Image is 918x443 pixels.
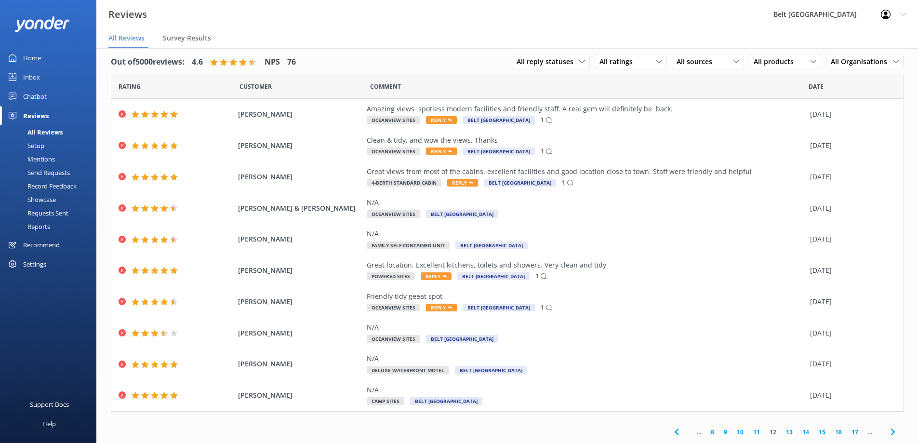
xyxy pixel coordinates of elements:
p: 1 [541,147,544,156]
p: 1 [541,303,544,312]
span: Camp Sites [367,397,404,405]
span: Powered Sites [367,272,415,280]
div: [DATE] [810,390,891,401]
a: 13 [781,428,798,437]
h4: 76 [287,56,296,68]
a: 9 [719,428,732,437]
h4: Out of 5000 reviews: [111,56,185,68]
span: All sources [677,56,718,67]
div: Send Requests [6,166,70,179]
div: Reports [6,220,50,233]
span: [PERSON_NAME] [238,296,362,307]
span: Reply [421,272,452,280]
span: Reply [426,304,457,311]
span: 4-Berth Standard Cabin [367,179,441,187]
a: 14 [798,428,814,437]
span: [PERSON_NAME] [238,359,362,369]
span: Oceanview Sites [367,335,420,343]
div: Great views from most of the cabins, excellent facilities and good location close to town. Staff ... [367,166,805,177]
span: Date [809,82,824,91]
p: 1 [535,271,539,281]
div: [DATE] [810,203,891,214]
div: N/A [367,385,805,395]
span: Belt [GEOGRAPHIC_DATA] [426,335,498,343]
span: Date [239,82,272,91]
div: Settings [23,255,46,274]
a: 12 [765,428,781,437]
span: [PERSON_NAME] [238,265,362,276]
div: Inbox [23,67,40,87]
a: 16 [830,428,847,437]
span: Oceanview Sites [367,148,420,155]
span: Oceanview Sites [367,304,420,311]
span: All reply statuses [517,56,579,67]
a: 15 [814,428,830,437]
span: Belt [GEOGRAPHIC_DATA] [455,366,527,374]
span: [PERSON_NAME] & [PERSON_NAME] [238,203,362,214]
div: [DATE] [810,109,891,120]
a: Reports [6,220,96,233]
a: Record Feedback [6,179,96,193]
span: Oceanview Sites [367,210,420,218]
span: [PERSON_NAME] [238,390,362,401]
div: Friendly tidy geeat spot [367,291,805,302]
span: All products [754,56,799,67]
div: N/A [367,197,805,208]
img: yonder-white-logo.png [14,16,70,32]
h4: NPS [265,56,280,68]
div: Clean & tidy, and wow the views. Thanks [367,135,805,146]
div: [DATE] [810,265,891,276]
a: Requests Sent [6,206,96,220]
span: Belt [GEOGRAPHIC_DATA] [463,148,535,155]
div: All Reviews [6,125,63,139]
p: 1 [562,178,565,187]
div: N/A [367,353,805,364]
span: Date [119,82,141,91]
div: Reviews [23,106,49,125]
a: 17 [847,428,863,437]
span: Reply [426,116,457,124]
span: ... [863,428,877,437]
span: Belt [GEOGRAPHIC_DATA] [484,179,556,187]
div: Home [23,48,41,67]
span: Belt [GEOGRAPHIC_DATA] [463,304,535,311]
div: Requests Sent [6,206,68,220]
div: [DATE] [810,234,891,244]
span: Belt [GEOGRAPHIC_DATA] [455,242,528,249]
span: [PERSON_NAME] [238,328,362,338]
span: [PERSON_NAME] [238,140,362,151]
div: Record Feedback [6,179,77,193]
div: Help [42,414,56,433]
div: [DATE] [810,296,891,307]
span: All Organisations [831,56,893,67]
span: Belt [GEOGRAPHIC_DATA] [457,272,530,280]
span: Belt [GEOGRAPHIC_DATA] [463,116,535,124]
h4: 4.6 [192,56,203,68]
h3: Reviews [108,7,147,22]
div: [DATE] [810,328,891,338]
a: Mentions [6,152,96,166]
a: All Reviews [6,125,96,139]
div: Setup [6,139,44,152]
div: Great location. Excellent kitchens, toilets and showers. Very clean and tidy [367,260,805,270]
span: Belt [GEOGRAPHIC_DATA] [426,210,498,218]
span: Reply [447,179,478,187]
div: [DATE] [810,140,891,151]
span: [PERSON_NAME] [238,234,362,244]
div: Support Docs [30,395,69,414]
div: Amazing views spotless modern facilities and friendly staff. A real gem will definitely be back. [367,104,805,114]
p: 1 [541,115,544,124]
span: Question [370,82,401,91]
span: Survey Results [163,33,211,43]
span: ... [692,428,706,437]
span: Reply [426,148,457,155]
a: Setup [6,139,96,152]
div: Mentions [6,152,55,166]
a: Showcase [6,193,96,206]
span: Deluxe Waterfront Motel [367,366,449,374]
div: N/A [367,322,805,333]
div: Chatbot [23,87,47,106]
span: [PERSON_NAME] [238,172,362,182]
a: 11 [748,428,765,437]
span: Belt [GEOGRAPHIC_DATA] [410,397,482,405]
